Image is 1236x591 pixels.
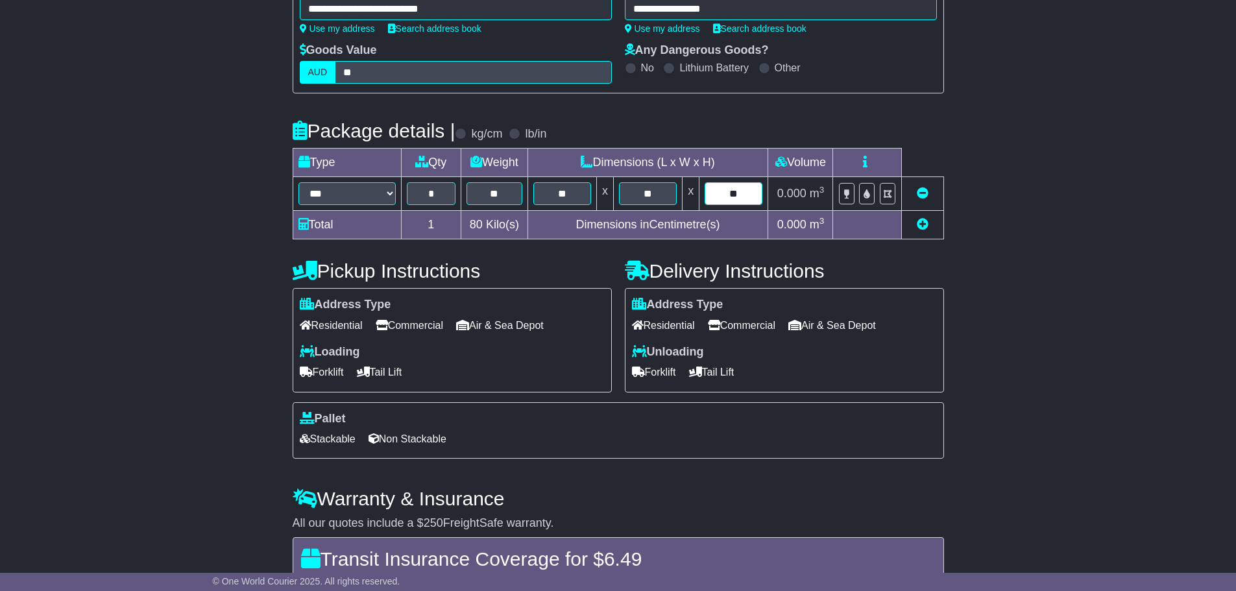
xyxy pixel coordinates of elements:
span: 0.000 [777,218,806,231]
label: Goods Value [300,43,377,58]
h4: Delivery Instructions [625,260,944,282]
a: Search address book [713,23,806,34]
td: Dimensions (L x W x H) [527,149,768,177]
a: Remove this item [917,187,928,200]
label: kg/cm [471,127,502,141]
a: Use my address [300,23,375,34]
span: 6.49 [604,548,642,570]
span: Air & Sea Depot [788,315,876,335]
span: Stackable [300,429,356,449]
sup: 3 [819,185,825,195]
label: Loading [300,345,360,359]
td: Weight [461,149,528,177]
span: Non Stackable [369,429,446,449]
div: All our quotes include a $ FreightSafe warranty. [293,516,944,531]
span: m [810,218,825,231]
span: © One World Courier 2025. All rights reserved. [213,576,400,586]
label: Address Type [632,298,723,312]
label: Any Dangerous Goods? [625,43,769,58]
td: Kilo(s) [461,211,528,239]
a: Use my address [625,23,700,34]
label: No [641,62,654,74]
label: Address Type [300,298,391,312]
h4: Package details | [293,120,455,141]
label: Lithium Battery [679,62,749,74]
td: Qty [401,149,461,177]
a: Search address book [388,23,481,34]
td: Volume [768,149,833,177]
td: x [596,177,613,211]
label: Pallet [300,412,346,426]
td: x [683,177,699,211]
h4: Warranty & Insurance [293,488,944,509]
td: Total [293,211,401,239]
span: Commercial [708,315,775,335]
td: Dimensions in Centimetre(s) [527,211,768,239]
span: 250 [424,516,443,529]
span: Residential [300,315,363,335]
sup: 3 [819,216,825,226]
td: 1 [401,211,461,239]
label: lb/in [525,127,546,141]
label: Other [775,62,801,74]
h4: Pickup Instructions [293,260,612,282]
span: Residential [632,315,695,335]
span: Forklift [632,362,676,382]
h4: Transit Insurance Coverage for $ [301,548,936,570]
span: m [810,187,825,200]
span: Forklift [300,362,344,382]
span: Tail Lift [357,362,402,382]
label: AUD [300,61,336,84]
td: Type [293,149,401,177]
span: 0.000 [777,187,806,200]
span: Tail Lift [689,362,734,382]
span: 80 [470,218,483,231]
a: Add new item [917,218,928,231]
span: Air & Sea Depot [456,315,544,335]
label: Unloading [632,345,704,359]
span: Commercial [376,315,443,335]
